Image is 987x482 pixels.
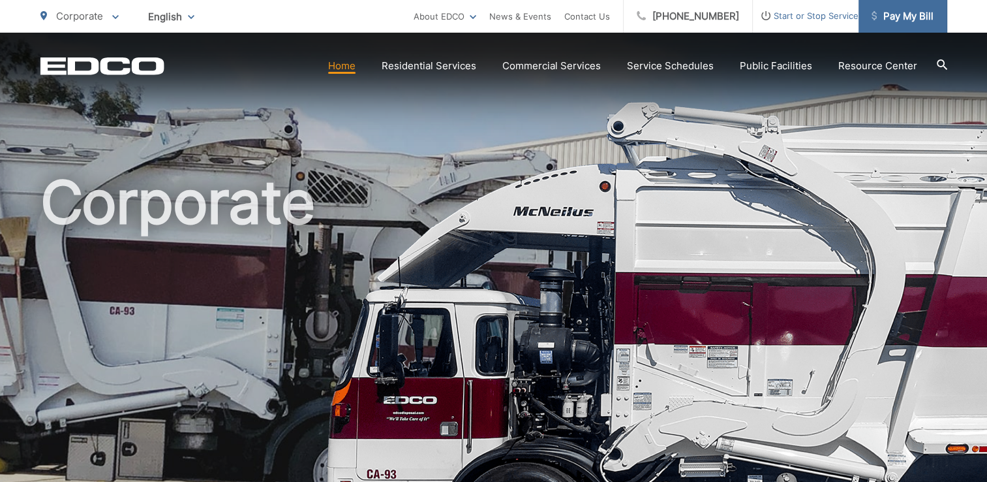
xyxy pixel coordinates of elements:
a: Service Schedules [627,58,714,74]
a: Contact Us [564,8,610,24]
a: Residential Services [382,58,476,74]
a: About EDCO [414,8,476,24]
a: Public Facilities [740,58,812,74]
a: Commercial Services [502,58,601,74]
a: Resource Center [838,58,917,74]
span: English [138,5,204,28]
span: Corporate [56,10,103,22]
a: News & Events [489,8,551,24]
span: Pay My Bill [872,8,934,24]
a: EDCD logo. Return to the homepage. [40,57,164,75]
a: Home [328,58,356,74]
